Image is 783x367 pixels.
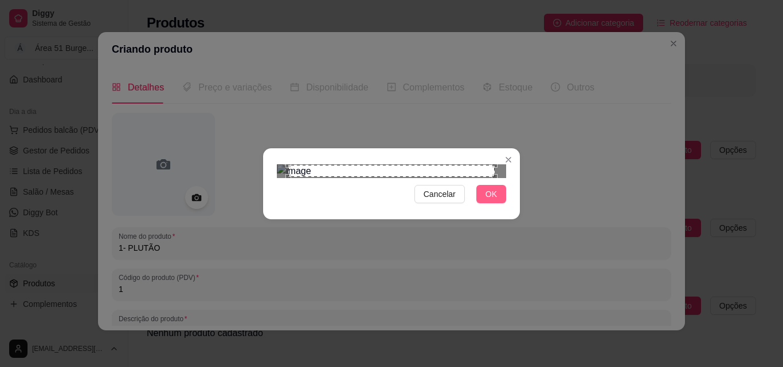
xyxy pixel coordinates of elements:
span: OK [486,188,497,200]
button: OK [476,185,506,203]
div: Use the arrow keys to move the crop selection area [288,165,495,176]
button: Close [499,151,518,169]
button: Cancelar [414,185,465,203]
span: Cancelar [424,188,456,200]
img: image [277,164,506,178]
